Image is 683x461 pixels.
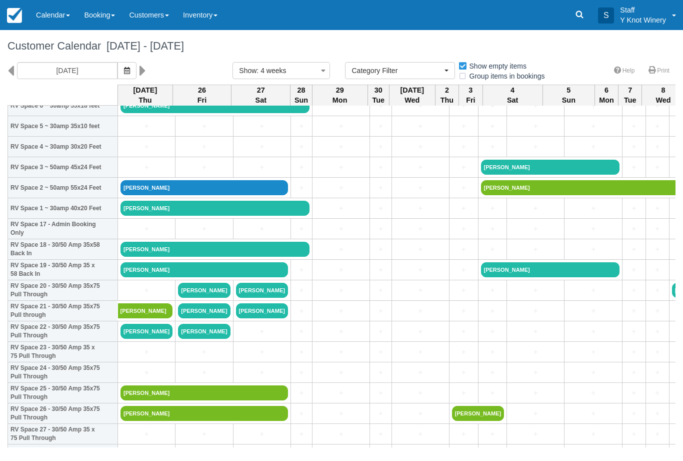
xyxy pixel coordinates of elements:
a: + [567,244,619,255]
a: + [567,306,619,316]
a: + [372,326,388,337]
a: + [315,101,367,111]
a: + [567,142,619,152]
a: + [648,162,666,173]
a: + [178,347,230,357]
th: RV Space 2 ~ 50amp 55x24 Feet [8,178,118,198]
th: RV Space 20 - 30/50 Amp 35x75 Pull Through [8,280,118,301]
a: + [481,306,504,316]
a: + [481,429,504,439]
a: + [625,142,643,152]
a: + [625,347,643,357]
th: 7 Tue [618,85,642,106]
a: + [509,367,561,378]
a: [PERSON_NAME] [178,303,230,318]
a: + [293,388,309,398]
a: + [625,429,643,439]
a: + [567,326,619,337]
a: + [394,142,446,152]
a: + [120,285,172,296]
a: + [394,203,446,214]
a: + [648,142,666,152]
th: RV Space 1 ~ 30amp 40x20 Feet [8,198,118,219]
a: + [236,326,288,337]
th: RV Space 18 - 30/50 Amp 35x58 Back In [8,239,118,260]
a: + [567,285,619,296]
th: RV Space 17 - Admin Booking Only [8,219,118,239]
a: + [567,429,619,439]
a: Help [608,64,641,78]
th: 27 Sat [231,85,290,106]
button: Show: 4 weeks [232,62,330,79]
a: + [452,121,475,132]
a: + [178,142,230,152]
a: [PERSON_NAME] [452,406,504,421]
a: + [293,367,309,378]
a: + [452,101,475,111]
a: [PERSON_NAME] [120,324,172,339]
th: 5 Sun [542,85,595,106]
a: + [120,142,172,152]
a: + [394,224,446,234]
a: + [452,306,475,316]
a: + [372,224,388,234]
a: + [509,142,561,152]
span: Group items in bookings [458,72,553,79]
a: [PERSON_NAME] [178,324,230,339]
a: + [509,388,561,398]
a: + [452,224,475,234]
a: + [394,285,446,296]
a: + [625,265,643,275]
a: + [481,347,504,357]
a: + [509,244,561,255]
a: + [293,326,309,337]
th: RV Space 19 - 30/50 Amp 35 x 58 Back In [8,260,118,280]
th: RV Space 21 - 30/50 Amp 35x75 Pull through [8,301,118,321]
a: + [567,367,619,378]
th: RV Space 25 - 30/50 Amp 35x75 Pull Through [8,383,118,403]
a: + [120,224,172,234]
a: + [394,326,446,337]
a: + [178,162,230,173]
a: + [394,306,446,316]
a: + [481,367,504,378]
a: + [452,285,475,296]
th: RV Space 3 ~ 50amp 45x24 Feet [8,157,118,178]
a: + [293,142,309,152]
a: [PERSON_NAME] [118,303,173,318]
a: + [293,224,309,234]
a: + [648,408,666,419]
a: + [236,142,288,152]
th: 30 Tue [367,85,389,106]
a: + [293,347,309,357]
a: + [625,285,643,296]
a: + [372,203,388,214]
th: 4 Sat [482,85,542,106]
a: + [394,265,446,275]
a: + [481,285,504,296]
a: + [648,244,666,255]
a: + [509,326,561,337]
a: + [315,326,367,337]
a: + [452,183,475,193]
a: + [648,429,666,439]
th: 2 Thu [435,85,458,106]
th: 3 Fri [459,85,482,106]
a: + [625,101,643,111]
th: RV Space 24 - 30/50 Amp 35x75 Pull Through [8,362,118,383]
span: Category Filter [351,66,442,76]
a: + [372,244,388,255]
a: [PERSON_NAME] [236,303,288,318]
a: + [372,347,388,357]
a: + [394,429,446,439]
span: Show [239,67,256,75]
a: + [452,388,475,398]
a: + [236,429,288,439]
button: Category Filter [345,62,455,79]
a: [PERSON_NAME] [178,283,230,298]
a: [PERSON_NAME] [120,262,288,277]
th: RV Space 6 ~ 30amp 55x18 feet [8,96,118,116]
a: [PERSON_NAME] [236,283,288,298]
a: + [315,183,367,193]
a: + [648,306,666,316]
